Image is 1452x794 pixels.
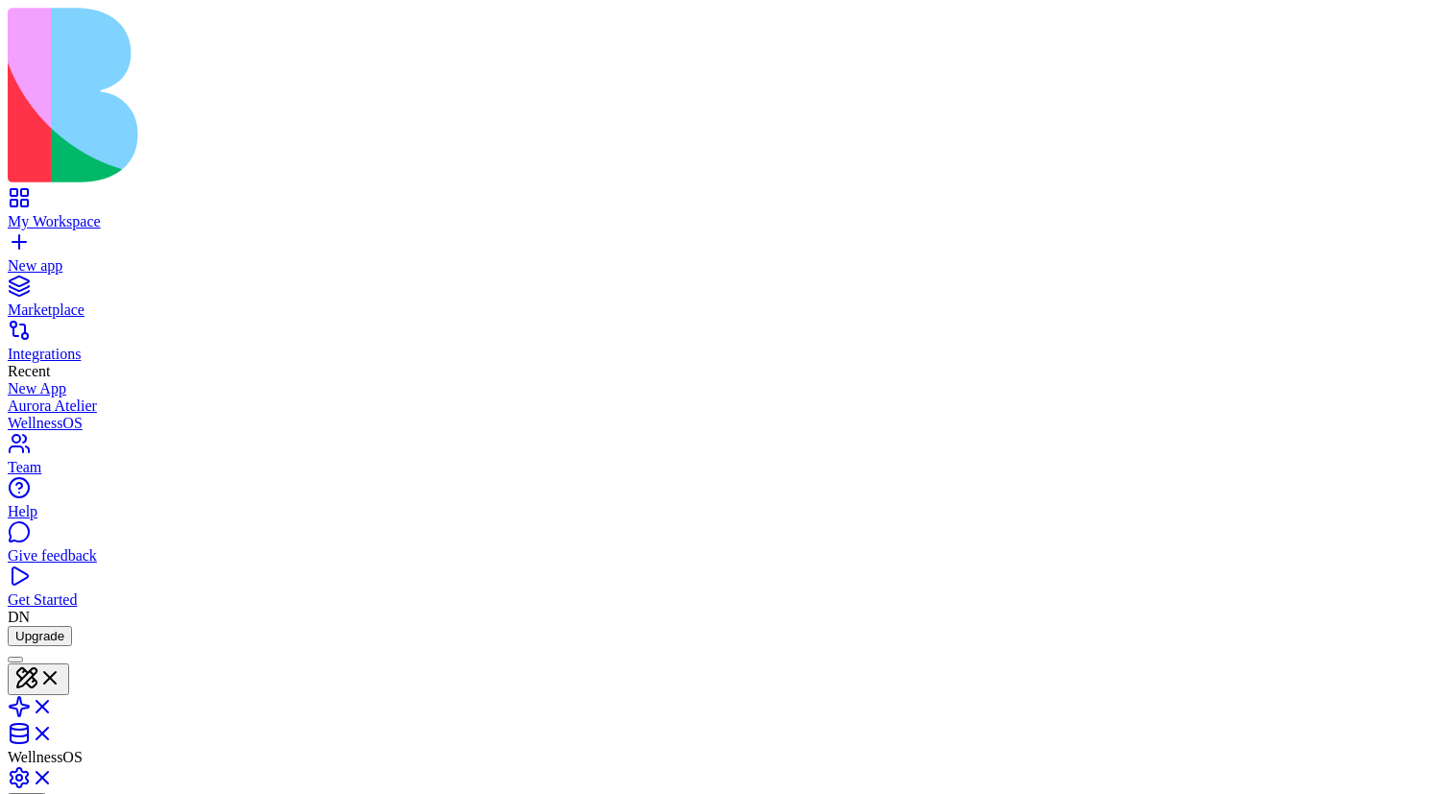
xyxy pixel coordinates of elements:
div: New app [8,257,1444,275]
a: Aurora Atelier [8,397,1444,415]
a: Help [8,486,1444,520]
span: WellnessOS [8,749,83,765]
div: Team [8,459,1444,476]
a: Give feedback [8,530,1444,565]
div: Help [8,503,1444,520]
span: Recent [8,363,50,379]
a: New app [8,240,1444,275]
a: Integrations [8,328,1444,363]
a: Upgrade [8,627,72,643]
a: Get Started [8,574,1444,609]
a: New App [8,380,1444,397]
a: Team [8,442,1444,476]
a: WellnessOS [8,415,1444,432]
div: Get Started [8,591,1444,609]
div: Marketplace [8,301,1444,319]
img: logo [8,8,780,182]
div: Give feedback [8,547,1444,565]
span: DN [8,609,30,625]
div: Integrations [8,346,1444,363]
div: My Workspace [8,213,1444,230]
a: My Workspace [8,196,1444,230]
a: Marketplace [8,284,1444,319]
button: Upgrade [8,626,72,646]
